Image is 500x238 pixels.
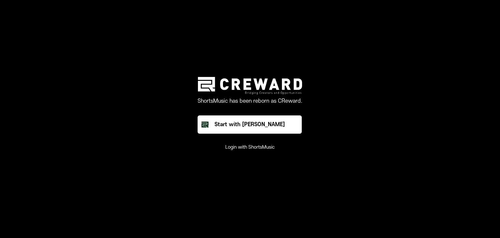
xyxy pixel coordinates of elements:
[198,97,302,105] p: ShortsMusic has been reborn as CReward.
[198,77,302,94] img: creward logo
[198,115,302,134] button: Start with [PERSON_NAME]
[215,121,285,128] div: Start with [PERSON_NAME]
[225,144,275,151] button: Login with ShortsMusic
